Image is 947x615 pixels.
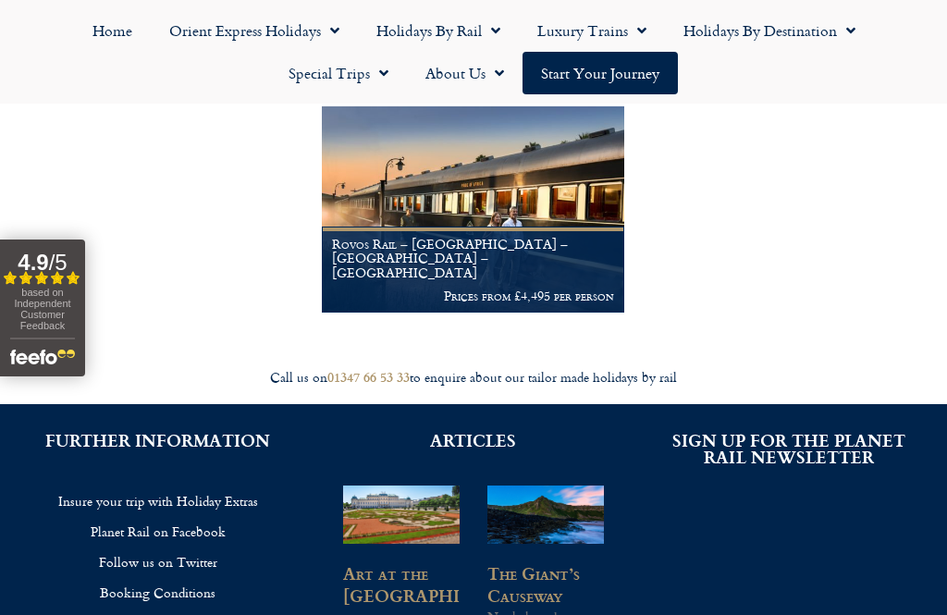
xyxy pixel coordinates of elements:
[332,237,614,280] h1: Rovos Rail – [GEOGRAPHIC_DATA] – [GEOGRAPHIC_DATA] – [GEOGRAPHIC_DATA]
[28,432,288,449] h2: FURTHER INFORMATION
[407,52,523,94] a: About Us
[151,9,358,52] a: Orient Express Holidays
[28,547,288,577] a: Follow us on Twitter
[487,560,580,608] a: The Giant’s Causeway
[322,106,624,313] img: Pride Of Africa Train Holiday
[332,289,614,303] p: Prices from £4,495 per person
[523,52,678,94] a: Start your Journey
[9,369,938,387] div: Call us on to enquire about our tailor made holidays by rail
[358,9,519,52] a: Holidays by Rail
[28,516,288,547] a: Planet Rail on Facebook
[659,432,919,465] h2: SIGN UP FOR THE PLANET RAIL NEWSLETTER
[28,577,288,608] a: Booking Conditions
[270,52,407,94] a: Special Trips
[665,9,874,52] a: Holidays by Destination
[327,367,410,387] a: 01347 66 53 33
[9,9,938,94] nav: Menu
[343,432,603,449] h2: ARTICLES
[74,9,151,52] a: Home
[322,106,625,314] a: Rovos Rail – [GEOGRAPHIC_DATA] – [GEOGRAPHIC_DATA] – [GEOGRAPHIC_DATA] Prices from £4,495 per person
[28,486,288,516] a: Insure your trip with Holiday Extras
[519,9,665,52] a: Luxury Trains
